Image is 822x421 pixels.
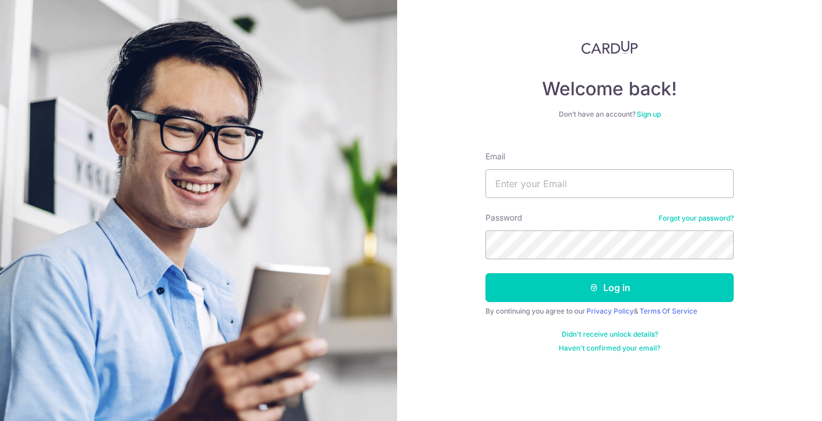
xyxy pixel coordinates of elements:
a: Haven't confirmed your email? [559,344,660,353]
h4: Welcome back! [485,77,734,100]
img: CardUp Logo [581,40,638,54]
a: Sign up [637,110,661,118]
a: Privacy Policy [586,307,634,315]
a: Forgot your password? [659,214,734,223]
a: Didn't receive unlock details? [562,330,658,339]
label: Email [485,151,505,162]
button: Log in [485,273,734,302]
div: By continuing you agree to our & [485,307,734,316]
a: Terms Of Service [640,307,697,315]
label: Password [485,212,522,223]
div: Don’t have an account? [485,110,734,119]
input: Enter your Email [485,169,734,198]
